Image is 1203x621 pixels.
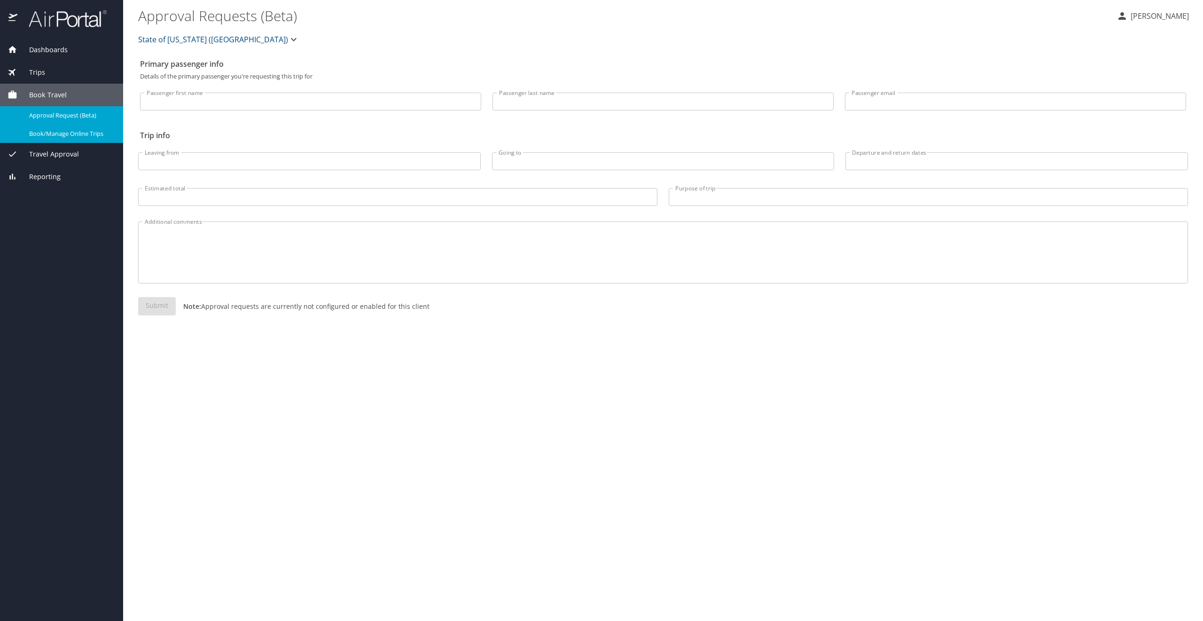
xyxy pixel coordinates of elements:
img: icon-airportal.png [8,9,18,28]
h2: Primary passenger info [140,56,1186,71]
h2: Trip info [140,128,1186,143]
p: Approval requests are currently not configured or enabled for this client [176,301,430,311]
p: Details of the primary passenger you're requesting this trip for [140,73,1186,79]
span: Reporting [17,172,61,182]
span: Book Travel [17,90,67,100]
span: State of [US_STATE] ([GEOGRAPHIC_DATA]) [138,33,288,46]
span: Trips [17,67,45,78]
button: [PERSON_NAME] [1113,8,1193,24]
button: State of [US_STATE] ([GEOGRAPHIC_DATA]) [134,30,303,49]
img: airportal-logo.png [18,9,107,28]
span: Travel Approval [17,149,79,159]
strong: Note: [183,302,201,311]
h1: Approval Requests (Beta) [138,1,1109,30]
span: Book/Manage Online Trips [29,129,112,138]
span: Dashboards [17,45,68,55]
p: [PERSON_NAME] [1128,10,1189,22]
span: Approval Request (Beta) [29,111,112,120]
